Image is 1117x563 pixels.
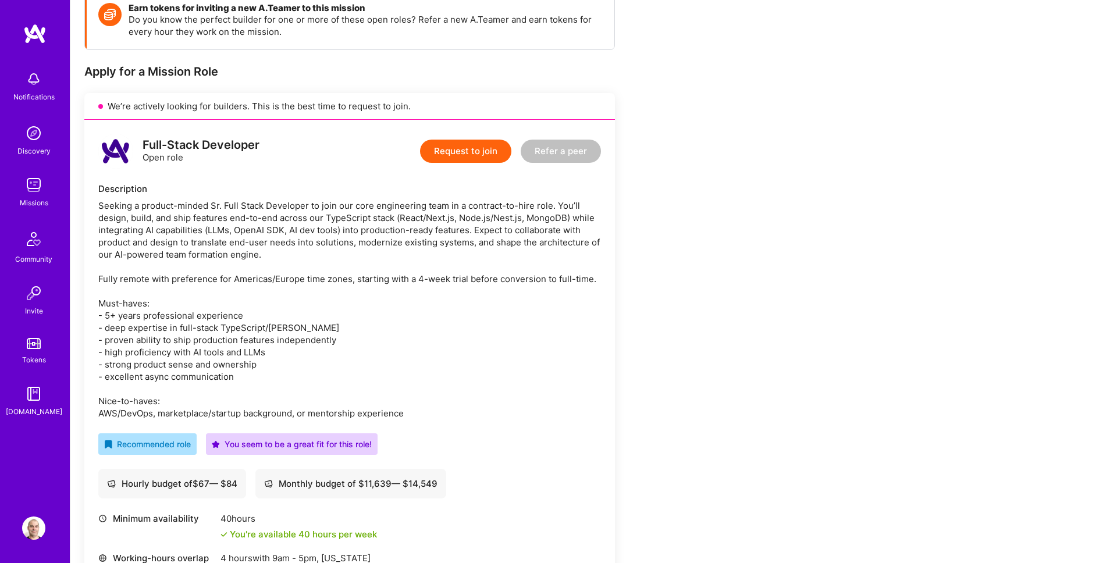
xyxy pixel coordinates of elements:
img: logo [98,134,133,169]
div: Description [98,183,601,195]
button: Refer a peer [521,140,601,163]
div: Full-Stack Developer [143,139,259,151]
i: icon World [98,554,107,562]
a: User Avatar [19,516,48,540]
img: Community [20,225,48,253]
div: Invite [25,305,43,317]
div: Community [15,253,52,265]
i: icon Cash [107,479,116,488]
img: User Avatar [22,516,45,540]
img: Invite [22,281,45,305]
div: Open role [143,139,259,163]
img: guide book [22,382,45,405]
div: Discovery [17,145,51,157]
img: discovery [22,122,45,145]
i: icon Check [220,531,227,538]
div: 40 hours [220,512,377,525]
img: Token icon [98,3,122,26]
div: Notifications [13,91,55,103]
div: Hourly budget of $ 67 — $ 84 [107,478,237,490]
i: icon Clock [98,514,107,523]
img: bell [22,67,45,91]
button: Request to join [420,140,511,163]
h4: Earn tokens for inviting a new A.Teamer to this mission [129,3,603,13]
div: Apply for a Mission Role [84,64,615,79]
div: Minimum availability [98,512,215,525]
i: icon RecommendedBadge [104,440,112,448]
img: logo [23,23,47,44]
p: Do you know the perfect builder for one or more of these open roles? Refer a new A.Teamer and ear... [129,13,603,38]
div: We’re actively looking for builders. This is the best time to request to join. [84,93,615,120]
i: icon Cash [264,479,273,488]
div: [DOMAIN_NAME] [6,405,62,418]
div: Recommended role [104,438,191,450]
div: Missions [20,197,48,209]
img: teamwork [22,173,45,197]
div: You're available 40 hours per week [220,528,377,540]
img: tokens [27,338,41,349]
div: Seeking a product-minded Sr. Full Stack Developer to join our core engineering team in a contract... [98,199,601,419]
div: Tokens [22,354,46,366]
div: You seem to be a great fit for this role! [212,438,372,450]
i: icon PurpleStar [212,440,220,448]
div: Monthly budget of $ 11,639 — $ 14,549 [264,478,437,490]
